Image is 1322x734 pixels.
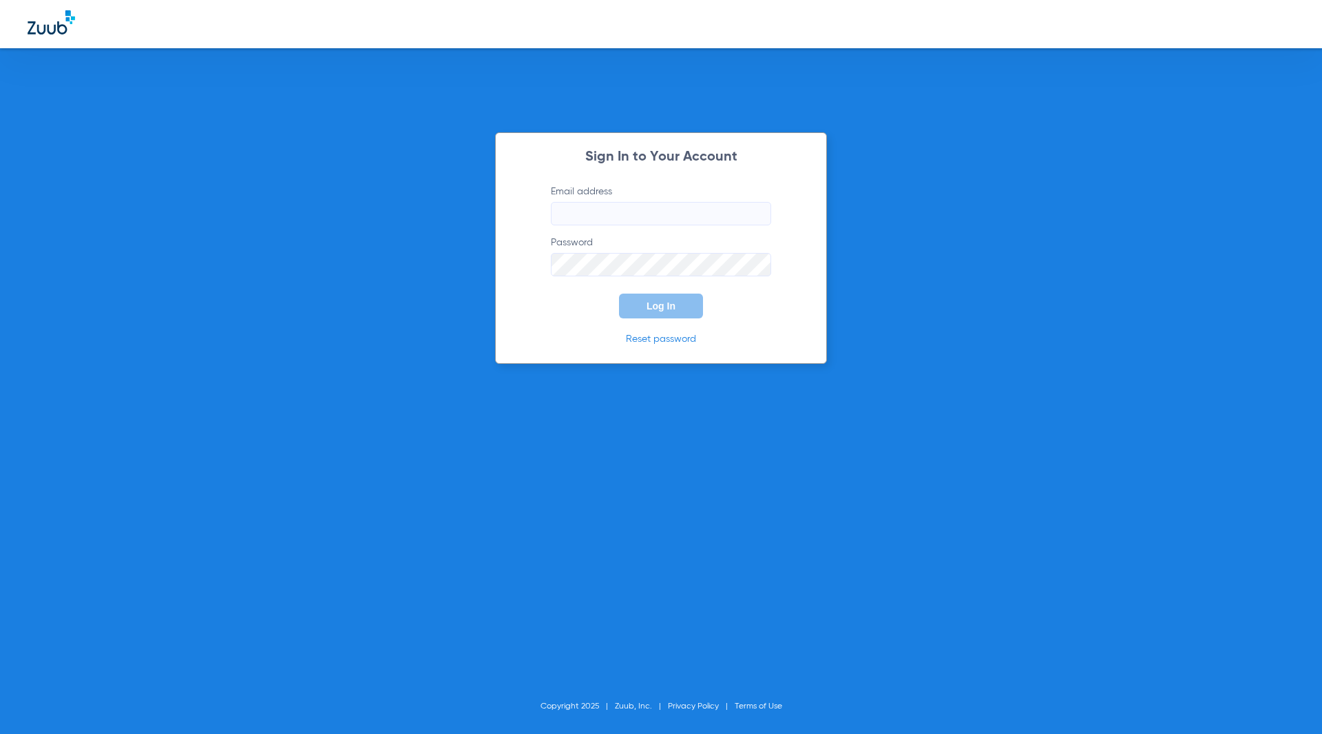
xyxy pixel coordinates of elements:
[530,150,792,164] h2: Sign In to Your Account
[647,300,675,312] span: Log In
[551,236,771,276] label: Password
[619,294,703,318] button: Log In
[551,253,771,276] input: Password
[668,702,719,711] a: Privacy Policy
[551,185,771,225] label: Email address
[626,334,696,344] a: Reset password
[615,700,668,713] li: Zuub, Inc.
[551,202,771,225] input: Email address
[28,10,75,34] img: Zuub Logo
[735,702,782,711] a: Terms of Use
[541,700,615,713] li: Copyright 2025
